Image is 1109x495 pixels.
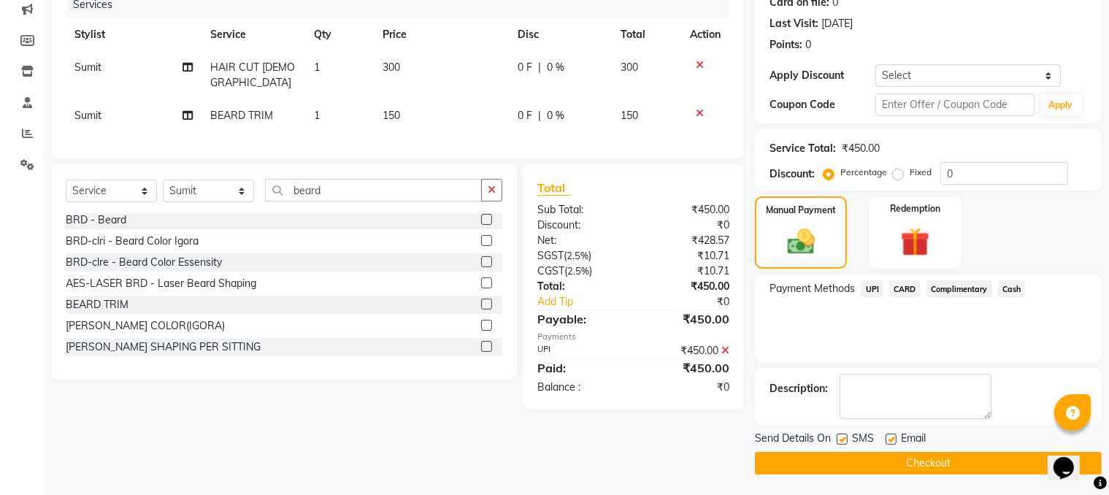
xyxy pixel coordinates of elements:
th: Total [612,18,682,51]
div: Last Visit: [770,16,818,31]
span: | [538,108,541,123]
th: Action [681,18,729,51]
div: ₹428.57 [634,233,741,248]
span: 0 F [518,108,532,123]
div: ₹10.71 [634,264,741,279]
div: BRD-clre - Beard Color Essensity [66,255,222,270]
th: Disc [509,18,612,51]
div: ₹0 [651,294,740,310]
span: 0 % [547,108,564,123]
span: 150 [383,109,400,122]
span: 0 % [547,60,564,75]
div: ₹450.00 [634,202,741,218]
th: Stylist [66,18,202,51]
th: Service [202,18,305,51]
div: Discount: [770,166,815,182]
div: Description: [770,381,828,396]
span: Sumit [74,109,101,122]
div: ₹450.00 [634,359,741,377]
a: Add Tip [526,294,651,310]
div: [PERSON_NAME] COLOR(IGORA) [66,318,225,334]
span: 300 [383,61,400,74]
label: Manual Payment [766,204,836,217]
div: ( ) [526,248,634,264]
div: Sub Total: [526,202,634,218]
input: Enter Offer / Coupon Code [875,93,1034,116]
span: Send Details On [755,431,831,449]
div: ( ) [526,264,634,279]
input: Search or Scan [265,179,482,202]
div: ₹450.00 [634,343,741,358]
div: ₹10.71 [634,248,741,264]
div: 0 [805,37,811,53]
div: BRD-clri - Beard Color Igora [66,234,199,249]
span: HAIR CUT [DEMOGRAPHIC_DATA] [210,61,295,89]
span: 300 [621,61,638,74]
span: 1 [314,109,320,122]
div: [DATE] [821,16,853,31]
span: 1 [314,61,320,74]
span: SMS [852,431,874,449]
div: Total: [526,279,634,294]
img: _cash.svg [779,226,824,258]
button: Checkout [755,452,1102,475]
img: _gift.svg [891,224,939,260]
span: Cash [998,280,1026,297]
div: Discount: [526,218,634,233]
div: ₹450.00 [842,141,880,156]
span: 2.5% [567,250,588,261]
span: CARD [889,280,921,297]
span: CGST [537,264,564,277]
div: Payable: [526,310,634,328]
span: UPI [861,280,883,297]
div: Balance : [526,380,634,395]
label: Fixed [910,166,932,179]
span: Email [901,431,926,449]
div: Coupon Code [770,97,875,112]
span: SGST [537,249,564,262]
span: Sumit [74,61,101,74]
div: Net: [526,233,634,248]
span: 150 [621,109,638,122]
div: BRD - Beard [66,212,126,228]
div: ₹0 [634,380,741,395]
div: Payments [537,331,729,343]
div: Points: [770,37,802,53]
div: ₹450.00 [634,310,741,328]
div: BEARD TRIM [66,297,128,312]
div: Service Total: [770,141,836,156]
div: UPI [526,343,634,358]
div: Paid: [526,359,634,377]
div: [PERSON_NAME] SHAPING PER SITTING [66,339,261,355]
div: Apply Discount [770,68,875,83]
span: 0 F [518,60,532,75]
th: Qty [305,18,374,51]
label: Percentage [840,166,887,179]
span: Payment Methods [770,281,855,296]
button: Apply [1040,94,1082,116]
span: | [538,60,541,75]
span: 2.5% [567,265,589,277]
th: Price [374,18,509,51]
div: ₹450.00 [634,279,741,294]
span: Complimentary [926,280,992,297]
label: Redemption [890,202,940,215]
span: Total [537,180,571,196]
span: BEARD TRIM [210,109,273,122]
div: AES-LASER BRD - Laser Beard Shaping [66,276,256,291]
div: ₹0 [634,218,741,233]
iframe: chat widget [1048,437,1094,480]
